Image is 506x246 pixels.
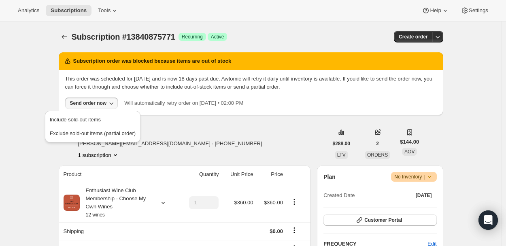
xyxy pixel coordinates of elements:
div: Send order now [70,100,107,106]
th: Shipping [59,222,179,240]
img: product img [64,195,80,211]
span: [DATE] [416,192,432,199]
button: Send order now [65,98,118,109]
span: Recurring [182,34,203,40]
button: Product actions [78,151,119,159]
button: [DATE] [411,190,437,201]
th: Quantity [179,165,221,183]
small: 12 wines [86,212,105,218]
p: Will automatically retry order on [DATE] • 02:00 PM [124,99,243,107]
th: Price [255,165,285,183]
button: Subscriptions [46,5,91,16]
th: Product [59,165,179,183]
button: Shipping actions [288,226,301,235]
span: Active [211,34,224,40]
span: $360.00 [264,199,283,206]
button: Create order [394,31,432,42]
button: $288.00 [328,138,355,149]
span: Settings [469,7,488,14]
span: AOV [404,149,415,155]
span: Subscription #13840875771 [72,32,175,41]
h2: Subscription order was blocked because items are out of stock [73,57,232,65]
span: $288.00 [333,140,350,147]
button: Help [417,5,454,16]
span: $360.00 [234,199,253,206]
p: This order was scheduled for [DATE] and is now 18 days past due. Awtomic will retry it daily unti... [65,75,437,91]
span: Exclude sold-out items (partial order) [50,130,136,136]
span: LTV [337,152,346,158]
button: Customer Portal [323,214,436,226]
span: Include sold-out items [50,117,101,123]
span: ORDERS [367,152,388,158]
button: Settings [456,5,493,16]
button: Product actions [288,197,301,206]
span: No Inventory [394,173,433,181]
span: $144.00 [400,138,419,146]
span: $0.00 [270,228,283,234]
div: Open Intercom Messenger [478,210,498,230]
span: Created Date [323,191,355,199]
span: Customer Portal [364,217,402,223]
span: 2 [376,140,379,147]
button: Tools [93,5,123,16]
span: [PERSON_NAME][EMAIL_ADDRESS][DOMAIN_NAME] · [PHONE_NUMBER] [78,140,262,148]
h2: Plan [323,173,336,181]
span: Help [430,7,441,14]
span: | [424,174,425,180]
span: Subscriptions [51,7,87,14]
button: Analytics [13,5,44,16]
span: Tools [98,7,111,14]
th: Unit Price [221,165,255,183]
div: Enthusiast Wine Club Membership - Choose My Own Wines [80,187,153,219]
button: 2 [371,138,384,149]
span: Analytics [18,7,39,14]
span: Create order [399,34,427,40]
button: Subscriptions [59,31,70,42]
